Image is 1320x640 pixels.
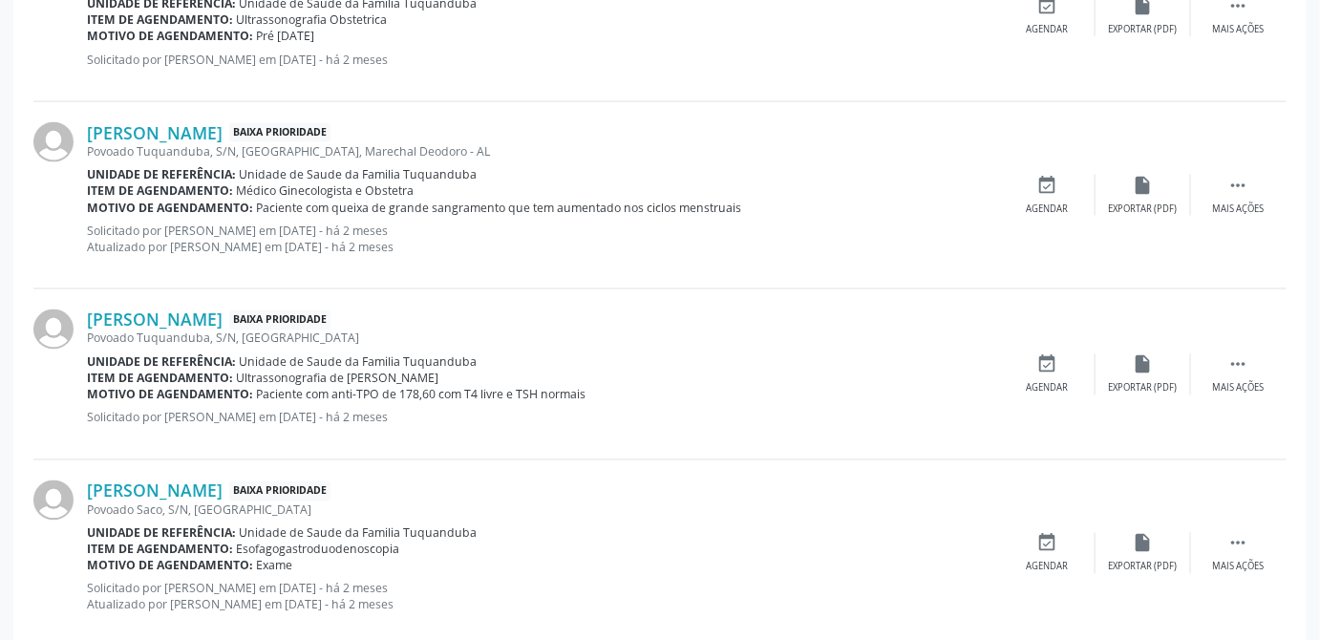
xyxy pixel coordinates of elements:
[87,143,1000,160] div: Povoado Tuquanduba, S/N, [GEOGRAPHIC_DATA], Marechal Deodoro - AL
[87,558,253,574] b: Motivo de agendamento:
[87,410,1000,426] p: Solicitado por [PERSON_NAME] em [DATE] - há 2 meses
[87,502,1000,519] div: Povoado Saco, S/N, [GEOGRAPHIC_DATA]
[87,122,223,143] a: [PERSON_NAME]
[87,371,233,387] b: Item de agendamento:
[1109,561,1178,574] div: Exportar (PDF)
[257,200,742,216] span: Paciente com queixa de grande sangramento que tem aumentado nos ciclos menstruais
[257,387,586,403] span: Paciente com anti-TPO de 178,60 com T4 livre e TSH normais
[1109,203,1178,216] div: Exportar (PDF)
[237,542,400,558] span: Esofagogastroduodenoscopia
[240,525,478,542] span: Unidade de Saude da Familia Tuquanduba
[240,354,478,371] span: Unidade de Saude da Familia Tuquanduba
[1027,382,1069,395] div: Agendar
[1213,561,1265,574] div: Mais ações
[1027,203,1069,216] div: Agendar
[1037,354,1058,375] i: event_available
[87,223,1000,255] p: Solicitado por [PERSON_NAME] em [DATE] - há 2 meses Atualizado por [PERSON_NAME] em [DATE] - há 2...
[237,11,388,28] span: Ultrassonografia Obstetrica
[33,309,74,350] img: img
[1133,175,1154,196] i: insert_drive_file
[33,122,74,162] img: img
[87,166,236,182] b: Unidade de referência:
[87,28,253,44] b: Motivo de agendamento:
[240,166,478,182] span: Unidade de Saude da Familia Tuquanduba
[1037,175,1058,196] i: event_available
[257,28,315,44] span: Pré [DATE]
[237,182,415,199] span: Médico Ginecologista e Obstetra
[1109,382,1178,395] div: Exportar (PDF)
[1037,533,1058,554] i: event_available
[1213,382,1265,395] div: Mais ações
[229,481,330,501] span: Baixa Prioridade
[87,331,1000,347] div: Povoado Tuquanduba, S/N, [GEOGRAPHIC_DATA]
[87,387,253,403] b: Motivo de agendamento:
[1228,354,1249,375] i: 
[87,480,223,501] a: [PERSON_NAME]
[87,309,223,331] a: [PERSON_NAME]
[1027,23,1069,36] div: Agendar
[257,558,293,574] span: Exame
[1109,23,1178,36] div: Exportar (PDF)
[87,182,233,199] b: Item de agendamento:
[87,200,253,216] b: Motivo de agendamento:
[229,123,330,143] span: Baixa Prioridade
[87,525,236,542] b: Unidade de referência:
[1213,203,1265,216] div: Mais ações
[87,52,1000,68] p: Solicitado por [PERSON_NAME] em [DATE] - há 2 meses
[1133,354,1154,375] i: insert_drive_file
[1027,561,1069,574] div: Agendar
[1133,533,1154,554] i: insert_drive_file
[87,11,233,28] b: Item de agendamento:
[1228,175,1249,196] i: 
[87,581,1000,613] p: Solicitado por [PERSON_NAME] em [DATE] - há 2 meses Atualizado por [PERSON_NAME] em [DATE] - há 2...
[229,310,330,331] span: Baixa Prioridade
[87,542,233,558] b: Item de agendamento:
[1228,533,1249,554] i: 
[1213,23,1265,36] div: Mais ações
[237,371,439,387] span: Ultrassonografia de [PERSON_NAME]
[33,480,74,521] img: img
[87,354,236,371] b: Unidade de referência:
